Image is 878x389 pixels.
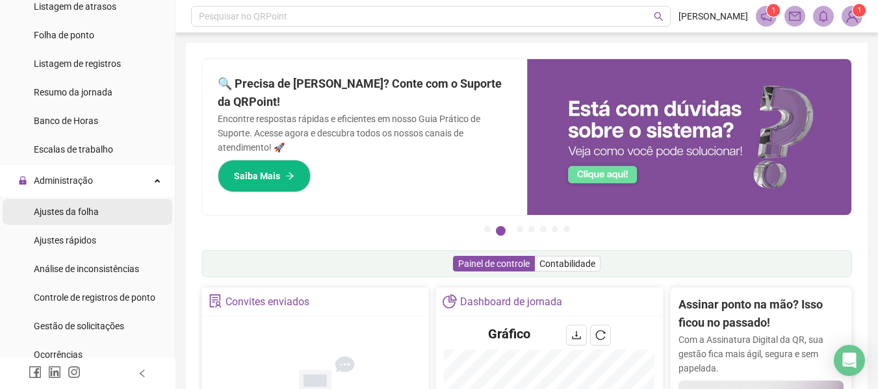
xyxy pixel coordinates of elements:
span: Listagem de atrasos [34,1,116,12]
p: Com a Assinatura Digital da QR, sua gestão fica mais ágil, segura e sem papelada. [678,333,844,375]
div: Dashboard de jornada [460,291,562,313]
span: bell [818,10,829,22]
span: left [138,369,147,378]
span: Análise de inconsistências [34,264,139,274]
span: download [571,330,582,340]
span: Folha de ponto [34,30,94,40]
h4: Gráfico [488,325,530,343]
button: 2 [496,226,506,236]
button: 7 [563,226,570,232]
sup: 1 [767,4,780,17]
button: Saiba Mais [218,160,311,192]
span: search [654,12,664,21]
span: notification [760,10,772,22]
span: linkedin [48,366,61,379]
span: Saiba Mais [234,169,280,183]
button: 3 [517,226,523,232]
div: Convites enviados [226,291,309,313]
div: Open Intercom Messenger [834,345,865,376]
span: solution [209,294,222,308]
span: Listagem de registros [34,58,121,69]
span: Contabilidade [539,258,595,269]
span: 1 [857,6,862,15]
span: arrow-right [285,171,294,181]
span: [PERSON_NAME] [678,9,748,23]
img: banner%2F0cf4e1f0-cb71-40ef-aa93-44bd3d4ee559.png [527,59,852,215]
span: Painel de controle [458,258,530,269]
span: Escalas de trabalho [34,144,113,155]
span: instagram [68,366,81,379]
span: Gestão de solicitações [34,321,124,331]
button: 5 [540,226,547,232]
h2: Assinar ponto na mão? Isso ficou no passado! [678,295,844,333]
span: Controle de registros de ponto [34,292,155,303]
button: 1 [484,226,491,232]
button: 4 [528,226,535,232]
h2: 🔍 Precisa de [PERSON_NAME]? Conte com o Suporte da QRPoint! [218,75,511,112]
span: Banco de Horas [34,116,98,126]
button: 6 [552,226,558,232]
span: reload [595,330,606,340]
span: facebook [29,366,42,379]
span: Administração [34,175,93,186]
sup: Atualize o seu contato no menu Meus Dados [853,4,866,17]
span: 1 [771,6,776,15]
span: mail [789,10,801,22]
span: Ocorrências [34,349,83,360]
span: Ajustes rápidos [34,235,96,245]
span: lock [18,176,27,185]
span: pie-chart [443,294,456,308]
span: Ajustes da folha [34,207,99,217]
p: Encontre respostas rápidas e eficientes em nosso Guia Prático de Suporte. Acesse agora e descubra... [218,112,511,155]
span: Resumo da jornada [34,87,112,97]
img: 84309 [842,6,862,26]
